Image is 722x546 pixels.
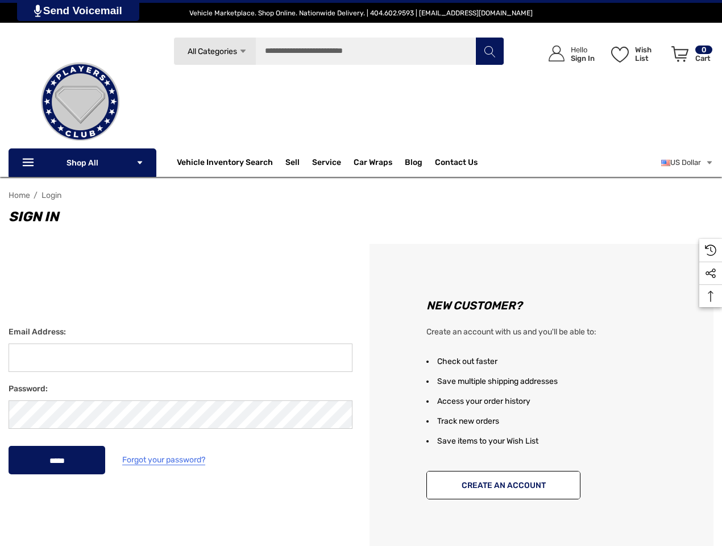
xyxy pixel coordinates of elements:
[189,9,533,17] span: Vehicle Marketplace. Shop Online. Nationwide Delivery. | 404.602.9593 | [EMAIL_ADDRESS][DOMAIN_NAME]
[671,46,688,62] svg: Review Your Cart
[239,47,247,56] svg: Icon Arrow Down
[9,383,352,395] label: Password:
[173,37,256,65] a: All Categories Icon Arrow Down Icon Arrow Up
[9,326,352,338] label: Email Address:
[9,148,156,177] p: Shop All
[606,34,666,73] a: Wish List Wish List
[42,191,61,200] a: Login
[435,158,478,170] a: Contact Us
[285,158,300,170] span: Sell
[475,37,504,65] button: Search
[354,158,392,170] span: Car Wraps
[426,391,685,411] li: Access your order history
[23,45,137,159] img: Players Club | Cars For Sale
[571,54,595,63] p: Sign In
[426,325,685,340] p: Create an account with us and you'll be able to:
[188,47,237,56] span: All Categories
[426,300,685,311] h2: New Customer?
[9,185,713,205] nav: Breadcrumb
[9,205,713,228] h1: Sign in
[9,191,30,200] a: Home
[354,151,405,174] a: Car Wraps
[695,54,712,63] p: Cart
[312,158,341,170] a: Service
[611,47,629,63] svg: Wish List
[177,158,273,170] a: Vehicle Inventory Search
[705,268,716,279] svg: Social Media
[536,34,600,73] a: Sign in
[699,291,722,302] svg: Top
[285,151,312,174] a: Sell
[426,371,685,391] li: Save multiple shipping addresses
[426,411,685,431] li: Track new orders
[426,431,685,451] li: Save items to your Wish List
[426,351,685,371] li: Check out faster
[426,471,580,499] button: Create An Account
[695,45,712,54] p: 0
[21,156,38,169] svg: Icon Line
[405,158,422,170] a: Blog
[136,159,144,167] svg: Icon Arrow Down
[34,5,42,17] img: PjwhLS0gR2VuZXJhdG9yOiBHcmF2aXQuaW8gLS0+PHN2ZyB4bWxucz0iaHR0cDovL3d3dy53My5vcmcvMjAwMC9zdmciIHhtb...
[571,45,595,54] p: Hello
[122,453,205,468] a: Forgot your password?
[635,45,665,63] p: Wish List
[705,245,716,256] svg: Recently Viewed
[122,455,205,465] span: Forgot your password?
[549,45,565,61] svg: Icon User Account
[666,34,713,78] a: Cart with 0 items
[661,151,713,174] a: USD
